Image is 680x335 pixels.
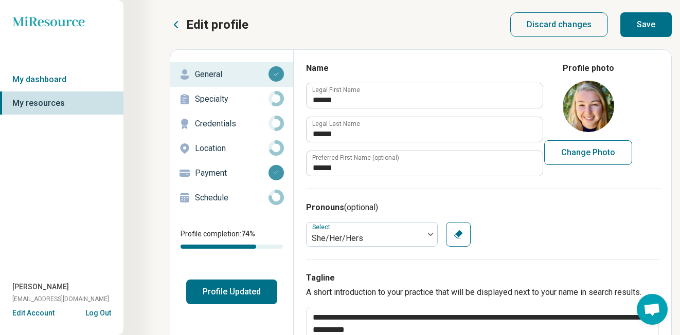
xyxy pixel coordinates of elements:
label: Legal Last Name [312,121,360,127]
button: Log Out [85,308,111,316]
div: She/Her/Hers [312,232,419,245]
a: Specialty [170,87,293,111]
p: Credentials [195,118,269,130]
span: [PERSON_NAME] [12,282,69,292]
a: Credentials [170,111,293,136]
p: Location [195,142,269,155]
a: Location [170,136,293,161]
button: Discard changes [510,12,609,37]
span: (optional) [344,202,378,212]
label: Legal First Name [312,87,360,93]
p: General [195,68,269,81]
label: Select [312,224,332,231]
button: Profile Updated [186,280,277,304]
legend: Profile photo [563,62,614,75]
h3: Tagline [306,272,660,284]
p: Specialty [195,93,269,105]
button: Save [620,12,672,37]
label: Preferred First Name (optional) [312,155,399,161]
p: Schedule [195,192,269,204]
h3: Name [306,62,542,75]
button: Edit Account [12,308,55,319]
img: avatar image [563,81,614,132]
button: Change Photo [544,140,632,165]
span: [EMAIL_ADDRESS][DOMAIN_NAME] [12,294,109,304]
span: 74 % [241,230,255,238]
a: Payment [170,161,293,185]
a: Schedule [170,185,293,210]
p: A short introduction to your practice that will be displayed next to your name in search results. [306,286,660,299]
div: Open chat [637,294,668,325]
div: Profile completion [181,245,283,249]
h3: Pronouns [306,201,660,214]
div: Profile completion: [170,222,293,255]
p: Payment [195,167,269,179]
a: General [170,62,293,87]
p: Edit profile [186,16,248,33]
button: Edit profile [170,16,248,33]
